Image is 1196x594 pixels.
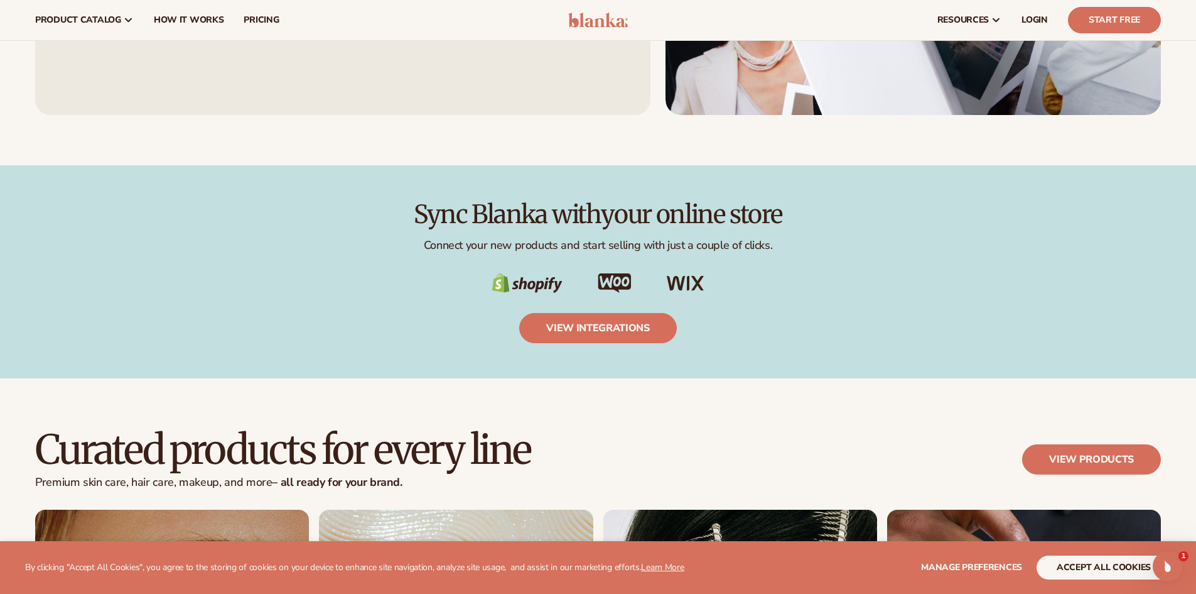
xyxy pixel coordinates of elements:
[598,273,632,293] img: Shopify Image 21
[154,15,224,25] span: How It Works
[1021,15,1048,25] span: LOGIN
[667,276,704,291] img: Shopify Image 22
[1037,556,1171,580] button: accept all cookies
[35,476,531,490] p: Premium skin care, hair care, makeup, and more
[244,15,279,25] span: pricing
[35,429,531,471] h2: Curated products for every line
[35,15,121,25] span: product catalog
[35,238,1161,253] p: Connect your new products and start selling with just a couple of clicks.
[1022,444,1161,475] a: View products
[921,556,1022,580] button: Manage preferences
[937,15,989,25] span: resources
[1178,551,1188,561] span: 1
[921,561,1022,573] span: Manage preferences
[25,563,684,573] p: By clicking "Accept All Cookies", you agree to the storing of cookies on your device to enhance s...
[272,475,402,490] strong: – all ready for your brand.
[35,201,1161,228] h2: Sync Blanka with your online store
[519,313,677,343] a: view integrations
[1153,551,1183,581] iframe: Intercom live chat
[492,273,563,294] img: Shopify Image 20
[1068,7,1161,33] a: Start Free
[641,561,684,573] a: Learn More
[568,13,628,28] img: logo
